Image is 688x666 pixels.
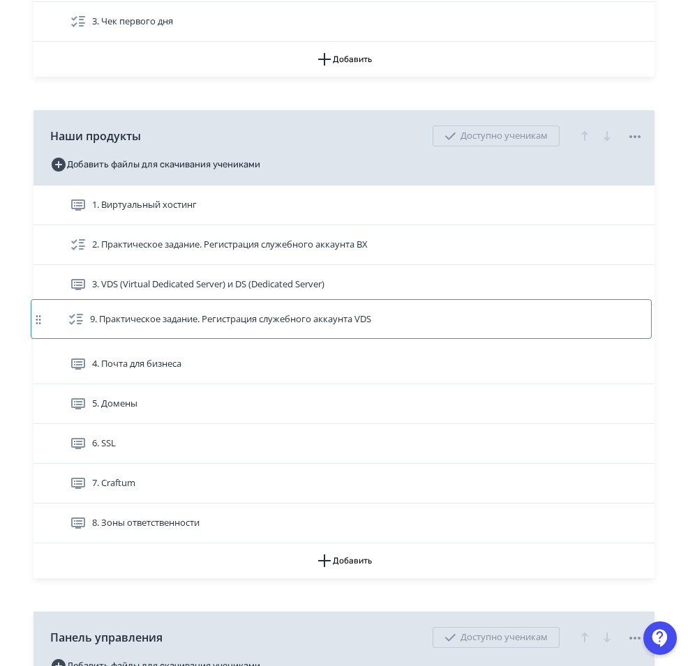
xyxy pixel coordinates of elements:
[433,627,560,648] div: Доступно ученикам
[50,128,141,144] span: Наши продукты
[50,629,163,646] span: Панель управления
[50,153,260,176] button: Добавить файлы для скачивания учениками
[33,42,655,77] button: Добавить
[33,543,655,578] button: Добавить
[433,126,560,146] div: Доступно ученикам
